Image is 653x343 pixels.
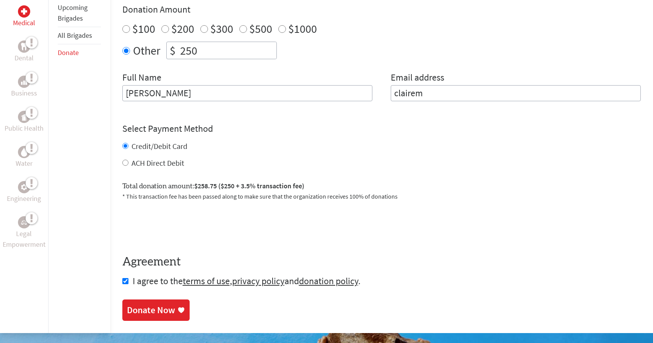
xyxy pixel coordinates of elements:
label: $300 [210,21,233,36]
p: Engineering [7,193,41,204]
a: donation policy [299,275,358,287]
img: Business [21,79,27,85]
label: Total donation amount: [122,181,304,192]
p: Dental [15,53,34,63]
div: Donate Now [127,304,175,316]
div: Business [18,76,30,88]
h4: Agreement [122,255,641,269]
img: Water [21,148,27,157]
span: I agree to the , and . [133,275,361,287]
div: Water [18,146,30,158]
div: Engineering [18,181,30,193]
a: privacy policy [232,275,284,287]
h4: Select Payment Method [122,123,641,135]
img: Medical [21,8,27,15]
li: All Brigades [58,27,101,44]
a: BusinessBusiness [11,76,37,99]
p: Medical [13,18,35,28]
a: Donate [58,48,79,57]
a: terms of use [183,275,230,287]
a: DentalDental [15,40,34,63]
iframe: reCAPTCHA [122,210,239,240]
label: Other [133,42,160,59]
input: Enter Full Name [122,85,372,101]
a: WaterWater [16,146,32,169]
input: Your Email [391,85,641,101]
img: Dental [21,43,27,50]
a: Upcoming Brigades [58,3,88,23]
img: Public Health [21,113,27,121]
a: Donate Now [122,299,190,321]
label: $200 [171,21,194,36]
img: Legal Empowerment [21,220,27,225]
a: EngineeringEngineering [7,181,41,204]
a: All Brigades [58,31,92,40]
div: Public Health [18,111,30,123]
label: ACH Direct Debit [132,158,184,168]
a: Legal EmpowermentLegal Empowerment [2,216,47,250]
label: Full Name [122,71,161,85]
p: Public Health [5,123,44,134]
a: MedicalMedical [13,5,35,28]
p: * This transaction fee has been passed along to make sure that the organization receives 100% of ... [122,192,641,201]
h4: Donation Amount [122,3,641,16]
label: $100 [132,21,155,36]
img: Engineering [21,184,27,190]
p: Business [11,88,37,99]
div: Medical [18,5,30,18]
div: Legal Empowerment [18,216,30,228]
p: Water [16,158,32,169]
label: $500 [249,21,272,36]
input: Enter Amount [179,42,276,59]
div: $ [167,42,179,59]
li: Donate [58,44,101,61]
p: Legal Empowerment [2,228,47,250]
label: $1000 [288,21,317,36]
div: Dental [18,40,30,53]
a: Public HealthPublic Health [5,111,44,134]
label: Email address [391,71,444,85]
span: $258.75 ($250 + 3.5% transaction fee) [194,181,304,190]
label: Credit/Debit Card [132,141,187,151]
